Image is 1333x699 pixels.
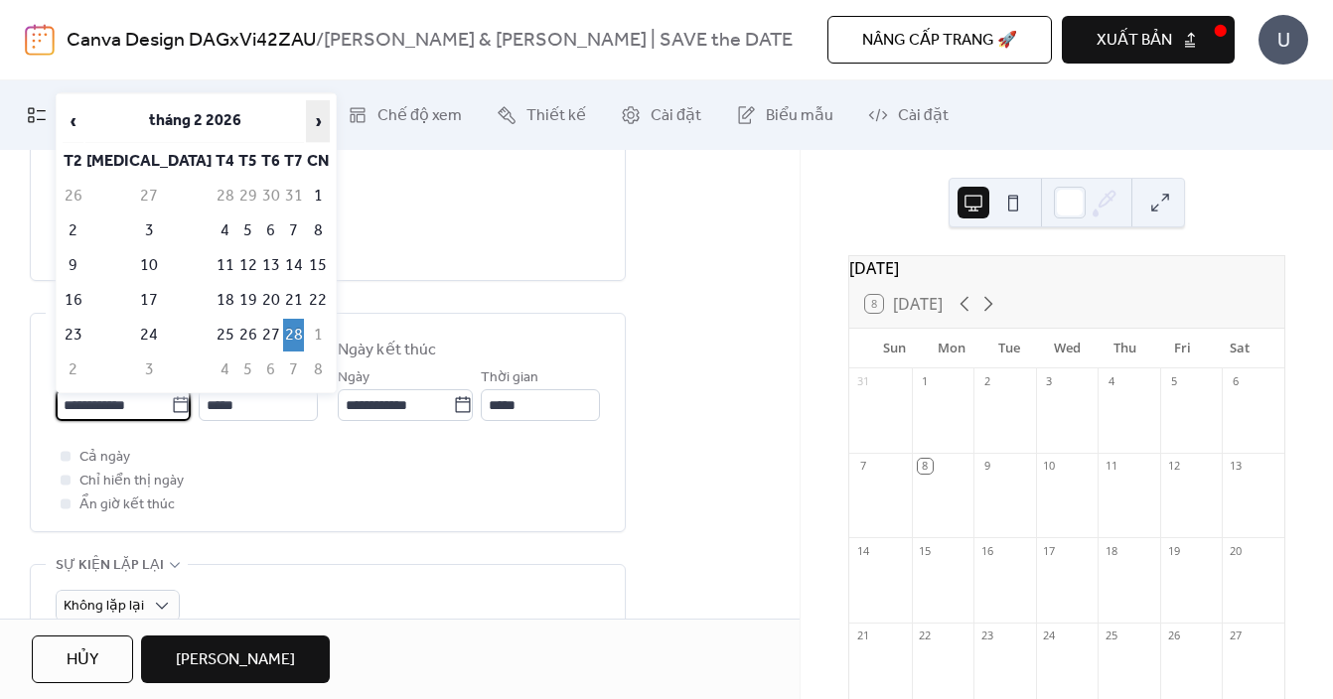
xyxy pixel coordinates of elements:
td: 7 [283,353,304,386]
th: T6 [260,145,281,178]
th: T2 [63,145,83,178]
img: logo [25,24,55,56]
div: 21 [855,629,870,643]
td: 14 [283,249,304,282]
th: T7 [283,145,304,178]
div: 7 [855,459,870,474]
th: T4 [215,145,235,178]
b: [PERSON_NAME] & [PERSON_NAME] | SAVE the DATE [324,22,793,60]
td: 22 [306,284,330,317]
a: Chế độ xem [333,88,477,142]
a: Biểu mẫu [721,88,848,142]
span: Hủy [67,648,98,672]
td: 27 [85,180,213,212]
div: 8 [918,459,933,474]
td: 1 [306,319,330,351]
td: 19 [237,284,258,317]
a: Các Sự Kiện Của Tôi [12,88,212,142]
td: 31 [283,180,304,212]
td: 23 [63,319,83,351]
div: 19 [1166,543,1181,558]
td: 9 [63,249,83,282]
span: Nâng cấp trang 🚀 [862,29,1017,53]
span: Cả ngày [79,446,130,470]
div: 12 [1166,459,1181,474]
div: 13 [1228,459,1243,474]
div: 3 [1042,374,1057,389]
td: 29 [237,180,258,212]
div: 5 [1166,374,1181,389]
td: 25 [215,319,235,351]
div: Fri [1153,329,1211,368]
td: 1 [306,180,330,212]
div: 4 [1104,374,1118,389]
td: 15 [306,249,330,282]
td: 8 [306,214,330,247]
th: T5 [237,145,258,178]
span: Không lặp lại [64,593,144,620]
div: Tue [980,329,1038,368]
div: 9 [979,459,994,474]
td: 28 [215,180,235,212]
td: 6 [260,214,281,247]
a: Cài đặt [853,88,963,142]
div: 27 [1228,629,1243,643]
td: 2 [63,353,83,386]
span: Xuất bản [1097,29,1172,53]
span: ‹ [64,101,82,141]
div: 2 [979,374,994,389]
div: [DATE] [849,256,1284,280]
div: 1 [918,374,933,389]
span: Cài đặt [651,104,701,128]
div: 16 [979,543,994,558]
td: 24 [85,319,213,351]
div: Sun [865,329,923,368]
td: 4 [215,214,235,247]
div: 6 [1228,374,1243,389]
span: Thời gian [481,366,538,390]
th: tháng 2 2026 [85,100,304,143]
td: 5 [237,214,258,247]
span: [PERSON_NAME] [176,648,295,672]
td: 2 [63,214,83,247]
th: [MEDICAL_DATA] [85,145,213,178]
a: Canva Design DAGxVi42ZAU [67,22,316,60]
div: Sat [1211,329,1268,368]
td: 11 [215,249,235,282]
div: 26 [1166,629,1181,643]
b: / [316,22,324,60]
div: 11 [1104,459,1118,474]
td: 20 [260,284,281,317]
div: 22 [918,629,933,643]
div: Wed [1038,329,1096,368]
td: 26 [63,180,83,212]
span: sự kiện lặp lại [56,554,164,578]
span: › [307,101,329,141]
th: CN [306,145,330,178]
td: 27 [260,319,281,351]
div: 23 [979,629,994,643]
button: Xuất bản [1062,16,1235,64]
button: Hủy [32,635,133,683]
span: Ẩn giờ kết thúc [79,493,175,517]
button: Nâng cấp trang 🚀 [827,16,1052,64]
td: 5 [237,353,258,386]
td: 18 [215,284,235,317]
a: Cài đặt [606,88,716,142]
button: [PERSON_NAME] [141,635,330,683]
div: 14 [855,543,870,558]
td: 17 [85,284,213,317]
td: 12 [237,249,258,282]
td: 7 [283,214,304,247]
div: Mon [923,329,980,368]
span: Thiết kế [526,104,586,128]
td: 16 [63,284,83,317]
div: Ngày kết thúc [338,339,436,362]
div: 15 [918,543,933,558]
td: 13 [260,249,281,282]
a: Thiết kế [482,88,601,142]
span: Ngày [338,366,370,390]
div: Thu [1096,329,1153,368]
td: 21 [283,284,304,317]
